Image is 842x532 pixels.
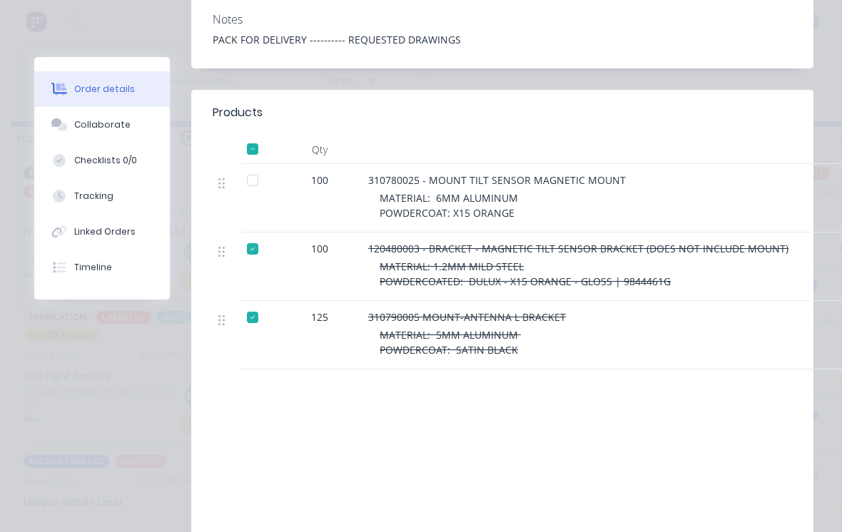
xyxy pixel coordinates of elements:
button: Tracking [34,178,170,214]
div: Collaborate [74,118,131,131]
div: Linked Orders [74,225,136,238]
span: 100 [311,173,328,188]
button: Collaborate [34,107,170,143]
button: Timeline [34,250,170,285]
span: 125 [311,310,328,324]
div: Order details [74,83,135,96]
span: 310780025 - MOUNT TILT SENSOR MAGNETIC MOUNT [368,173,626,187]
div: Qty [277,135,362,164]
span: MATERIAL: 1.2MM MILD STEEL POWDERCOATED: DULUX - X15 ORANGE - GLOSS | 9844461G [380,260,671,288]
div: Timeline [74,261,112,274]
span: 310790005 MOUNT-ANTENNA L BRACKET [368,310,566,324]
button: Checklists 0/0 [34,143,170,178]
div: Products [213,104,263,121]
div: Tracking [74,190,113,203]
span: MATERIAL: 5MM ALUMINUM POWDERCOAT: SATIN BLACK [380,328,521,357]
span: MATERIAL: 6MM ALUMINUM POWDERCOAT: X15 ORANGE [380,191,518,220]
span: 120480003 - BRACKET - MAGNETIC TILT SENSOR BRACKET (DOES NOT INCLUDE MOUNT) [368,242,788,255]
span: 100 [311,241,328,256]
div: Checklists 0/0 [74,154,137,167]
div: PACK FOR DELIVERY ---------- REQUESTED DRAWINGS [213,32,792,47]
button: Order details [34,71,170,107]
div: Notes [213,13,792,26]
button: Linked Orders [34,214,170,250]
